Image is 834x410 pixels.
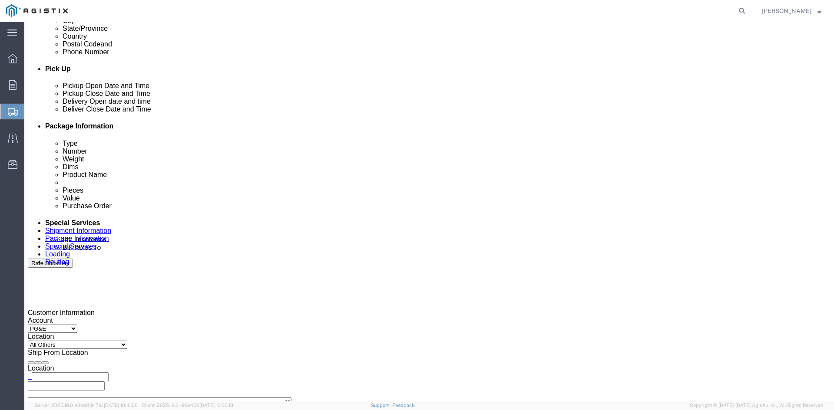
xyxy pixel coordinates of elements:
span: Copyright © [DATE]-[DATE] Agistix Inc., All Rights Reserved [690,402,824,409]
span: Client: 2025.18.0-198a450 [142,403,233,408]
span: Server: 2025.18.0-a0edd1917ac [35,403,138,408]
a: Support [371,403,393,408]
a: Feedback [392,403,414,408]
button: [PERSON_NAME] [761,6,822,16]
img: logo [6,4,68,17]
iframe: FS Legacy Container [24,22,834,401]
span: Amanda Brown [762,6,811,16]
span: [DATE] 10:10:00 [104,403,138,408]
span: [DATE] 10:06:13 [199,403,233,408]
